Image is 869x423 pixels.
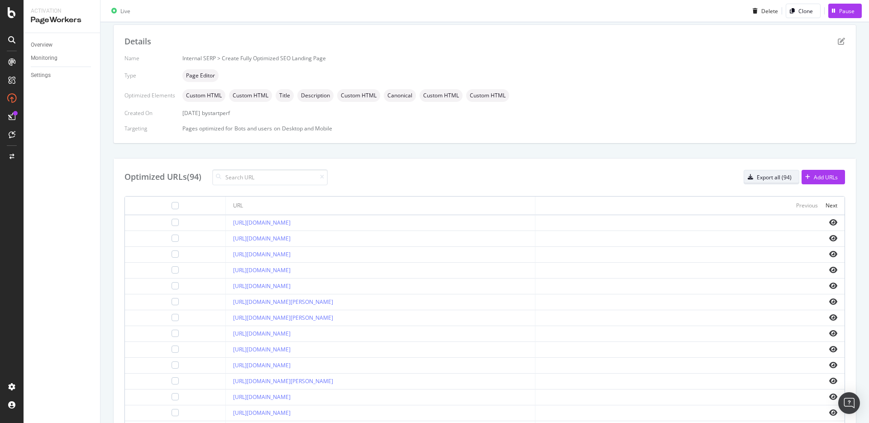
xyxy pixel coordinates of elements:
[182,89,225,102] div: neutral label
[829,298,837,305] i: eye
[124,109,175,117] div: Created On
[31,53,94,63] a: Monitoring
[829,330,837,337] i: eye
[423,93,459,98] span: Custom HTML
[282,125,332,132] div: Desktop and Mobile
[466,89,509,102] div: neutral label
[124,36,151,48] div: Details
[212,169,328,185] input: Search URL
[749,4,778,18] button: Delete
[786,4,821,18] button: Clone
[470,93,506,98] span: Custom HTML
[31,7,93,15] div: Activation
[124,54,175,62] div: Name
[384,89,416,102] div: neutral label
[234,125,272,132] div: Bots and users
[420,89,463,102] div: neutral label
[839,7,855,14] div: Pause
[233,219,291,226] a: [URL][DOMAIN_NAME]
[829,346,837,353] i: eye
[233,202,243,210] div: URL
[186,93,222,98] span: Custom HTML
[829,393,837,400] i: eye
[796,200,818,211] button: Previous
[124,72,175,79] div: Type
[233,298,333,306] a: [URL][DOMAIN_NAME][PERSON_NAME]
[31,40,53,50] div: Overview
[233,314,333,322] a: [URL][DOMAIN_NAME][PERSON_NAME]
[826,200,837,211] button: Next
[276,89,294,102] div: neutral label
[31,40,94,50] a: Overview
[829,314,837,321] i: eye
[838,392,860,414] div: Open Intercom Messenger
[829,250,837,258] i: eye
[31,71,94,80] a: Settings
[233,346,291,353] a: [URL][DOMAIN_NAME]
[761,7,778,14] div: Delete
[828,4,862,18] button: Pause
[337,89,380,102] div: neutral label
[829,235,837,242] i: eye
[233,330,291,337] a: [URL][DOMAIN_NAME]
[229,89,272,102] div: neutral label
[744,170,799,184] button: Export all (94)
[202,109,230,117] div: by startperf
[279,93,290,98] span: Title
[233,377,333,385] a: [URL][DOMAIN_NAME][PERSON_NAME]
[233,250,291,258] a: [URL][DOMAIN_NAME]
[182,69,219,82] div: neutral label
[124,125,175,132] div: Targeting
[233,93,268,98] span: Custom HTML
[829,219,837,226] i: eye
[829,361,837,369] i: eye
[796,202,818,209] div: Previous
[124,91,175,99] div: Optimized Elements
[297,89,334,102] div: neutral label
[233,361,291,369] a: [URL][DOMAIN_NAME]
[233,409,291,417] a: [URL][DOMAIN_NAME]
[182,109,845,117] div: [DATE]
[829,377,837,385] i: eye
[829,282,837,289] i: eye
[341,93,377,98] span: Custom HTML
[182,125,845,132] div: Pages optimized for on
[798,7,813,14] div: Clone
[124,171,201,183] div: Optimized URLs (94)
[829,266,837,274] i: eye
[186,73,215,78] span: Page Editor
[31,71,51,80] div: Settings
[814,173,838,181] div: Add URLs
[233,282,291,290] a: [URL][DOMAIN_NAME]
[233,266,291,274] a: [URL][DOMAIN_NAME]
[31,53,57,63] div: Monitoring
[301,93,330,98] span: Description
[120,7,130,14] div: Live
[757,173,792,181] div: Export all (94)
[387,93,412,98] span: Canonical
[802,170,845,184] button: Add URLs
[31,15,93,25] div: PageWorkers
[233,393,291,401] a: [URL][DOMAIN_NAME]
[829,409,837,416] i: eye
[838,38,845,45] div: pen-to-square
[826,202,837,209] div: Next
[233,235,291,242] a: [URL][DOMAIN_NAME]
[182,54,845,62] div: Internal SERP > Create Fully Optimized SEO Landing Page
